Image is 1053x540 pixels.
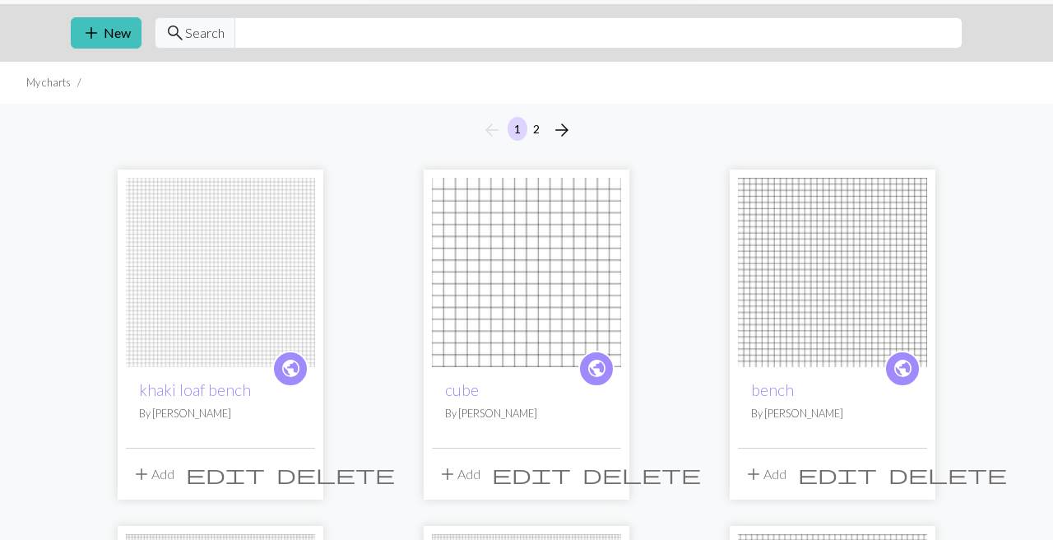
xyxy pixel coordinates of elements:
button: Add [432,459,486,490]
button: Add [126,459,180,490]
span: add [81,21,101,44]
span: delete [276,463,395,486]
button: Next [545,117,578,143]
span: search [165,21,185,44]
button: Delete [271,459,401,490]
a: khaki loaf bench [139,380,251,399]
p: By [PERSON_NAME] [445,406,608,421]
i: Edit [186,464,265,484]
a: public [884,351,921,387]
img: khaki loaf bench [126,178,315,367]
span: Search [185,23,225,43]
a: cube [445,380,479,399]
nav: Page navigation [475,117,578,143]
span: arrow_forward [552,119,572,142]
li: My charts [26,75,71,91]
a: public [272,351,308,387]
button: New [71,17,141,49]
button: Delete [577,459,707,490]
i: public [893,352,913,385]
a: public [578,351,615,387]
span: add [132,463,151,486]
button: Delete [883,459,1013,490]
span: public [587,356,607,381]
a: cube [432,263,621,278]
button: Edit [792,459,883,490]
i: Edit [798,464,877,484]
img: bench [738,178,927,367]
button: 2 [526,117,546,141]
span: add [744,463,763,486]
img: cube [432,178,621,367]
button: Edit [486,459,577,490]
i: Edit [492,464,571,484]
i: Next [552,120,572,140]
span: delete [888,463,1007,486]
i: public [281,352,301,385]
i: public [587,352,607,385]
span: edit [186,463,265,486]
span: edit [798,463,877,486]
button: 1 [508,117,527,141]
p: By [PERSON_NAME] [139,406,302,421]
button: Edit [180,459,271,490]
span: edit [492,463,571,486]
button: Add [738,459,792,490]
a: bench [738,263,927,278]
p: By [PERSON_NAME] [751,406,914,421]
a: bench [751,380,794,399]
a: khaki loaf bench [126,263,315,278]
span: add [438,463,457,486]
span: public [281,356,301,381]
span: public [893,356,913,381]
span: delete [582,463,701,486]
